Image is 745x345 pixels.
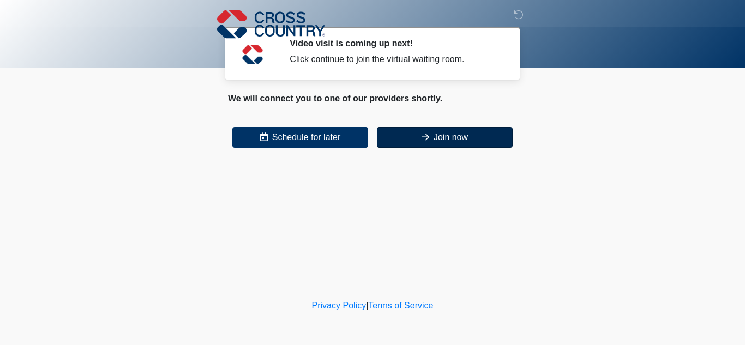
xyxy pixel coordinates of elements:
[368,301,433,310] a: Terms of Service
[377,127,513,148] button: Join now
[312,301,367,310] a: Privacy Policy
[228,92,517,105] div: We will connect you to one of our providers shortly.
[236,38,269,71] img: Agent Avatar
[217,8,325,40] img: Cross Country Logo
[232,127,368,148] button: Schedule for later
[366,301,368,310] a: |
[290,53,501,66] div: Click continue to join the virtual waiting room.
